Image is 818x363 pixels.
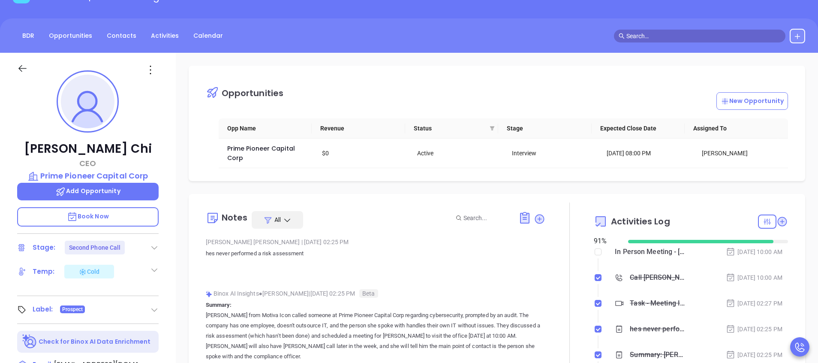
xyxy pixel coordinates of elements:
[17,157,159,169] p: CEO
[630,271,686,284] div: Call [PERSON_NAME] to follow up
[417,148,500,158] div: Active
[685,118,778,139] th: Assigned To
[69,241,121,254] div: Second Phone Call
[206,248,545,259] p: hes never performed a risk assessment
[626,31,781,41] input: Search…
[188,29,228,43] a: Calendar
[594,236,617,246] div: 91 %
[17,141,159,157] p: [PERSON_NAME] Chi
[726,350,782,360] div: [DATE] 02:25 PM
[726,324,782,334] div: [DATE] 02:25 PM
[726,247,782,257] div: [DATE] 10:00 AM
[33,265,55,278] div: Temp:
[630,323,686,336] div: hes never performed a risk assessment
[414,124,486,133] span: Status
[44,29,97,43] a: Opportunities
[630,297,686,310] div: Task - Meeting In Person Meeting - [PERSON_NAME]
[219,118,312,139] th: Opp Name
[206,310,545,362] p: [PERSON_NAME] from Motiva Icon called someone at Prime Pioneer Capital Corp regarding cybersecuri...
[619,33,625,39] span: search
[498,118,591,139] th: Stage
[322,148,405,158] div: $0
[630,348,686,361] div: Summary: [PERSON_NAME] from Motiva Icon called someone at Prime Pioneer Capital Corp regarding cy...
[222,213,248,222] div: Notes
[102,29,141,43] a: Contacts
[67,212,109,221] span: Book Now
[312,118,405,139] th: Revenue
[206,291,212,297] img: svg%3e
[463,213,509,223] input: Search...
[222,89,283,97] div: Opportunities
[702,148,785,158] div: [PERSON_NAME]
[206,302,232,308] b: Summary:
[33,241,56,254] div: Stage:
[259,290,263,297] span: ●
[615,245,686,258] div: In Person Meeting - [PERSON_NAME]
[17,170,159,182] a: Prime Pioneer Capital Corp
[488,122,496,135] span: filter
[512,148,595,158] div: Interview
[490,126,495,131] span: filter
[206,236,545,248] div: [PERSON_NAME] [PERSON_NAME] [DATE] 02:25 PM
[206,287,545,300] div: Binox AI Insights [PERSON_NAME] | [DATE] 02:25 PM
[33,303,53,316] div: Label:
[359,289,378,298] span: Beta
[611,217,670,226] span: Activities Log
[22,334,37,349] img: Ai-Enrich-DaqCidB-.svg
[726,273,782,282] div: [DATE] 10:00 AM
[726,299,782,308] div: [DATE] 02:27 PM
[607,148,689,158] div: [DATE] 08:00 PM
[61,75,114,128] img: profile-user
[39,337,150,346] p: Check for Binox AI Data Enrichment
[146,29,184,43] a: Activities
[274,215,281,224] span: All
[592,118,685,139] th: Expected Close Date
[17,29,39,43] a: BDR
[78,266,99,277] div: Cold
[55,187,120,195] span: Add Opportunity
[301,239,303,245] span: |
[227,144,297,162] a: Prime Pioneer Capital Corp
[62,305,83,314] span: Prospect
[721,97,784,106] p: New Opportunity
